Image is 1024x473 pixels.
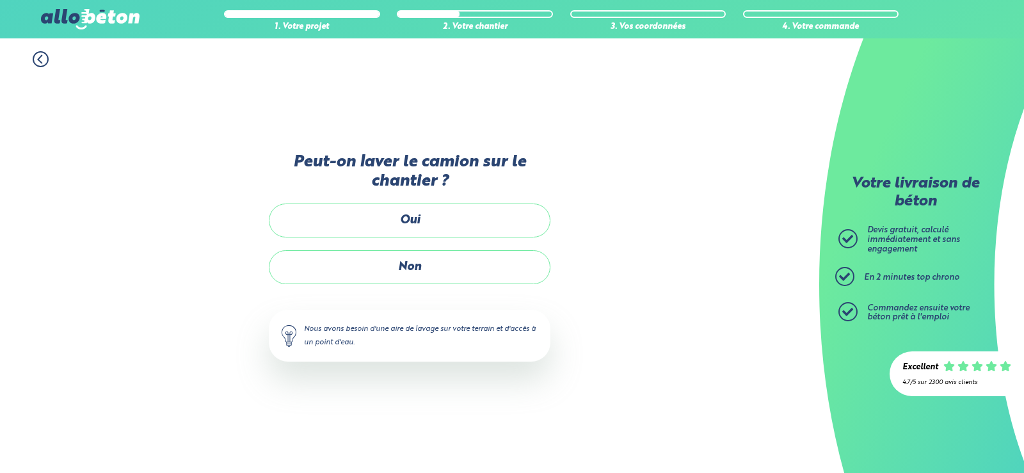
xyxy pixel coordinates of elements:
[269,153,550,191] label: Peut-on laver le camion sur le chantier ?
[867,226,960,253] span: Devis gratuit, calculé immédiatement et sans engagement
[224,22,380,32] div: 1. Votre projet
[864,273,959,282] span: En 2 minutes top chrono
[269,310,550,361] div: Nous avons besoin d'une aire de lavage sur votre terrain et d'accès à un point d'eau.
[743,22,899,32] div: 4. Votre commande
[570,22,726,32] div: 3. Vos coordonnées
[842,175,989,211] p: Votre livraison de béton
[397,22,553,32] div: 2. Votre chantier
[867,304,970,322] span: Commandez ensuite votre béton prêt à l'emploi
[269,204,550,237] label: Oui
[910,423,1010,459] iframe: Help widget launcher
[902,363,938,373] div: Excellent
[269,250,550,284] label: Non
[902,379,1011,386] div: 4.7/5 sur 2300 avis clients
[41,9,140,29] img: allobéton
